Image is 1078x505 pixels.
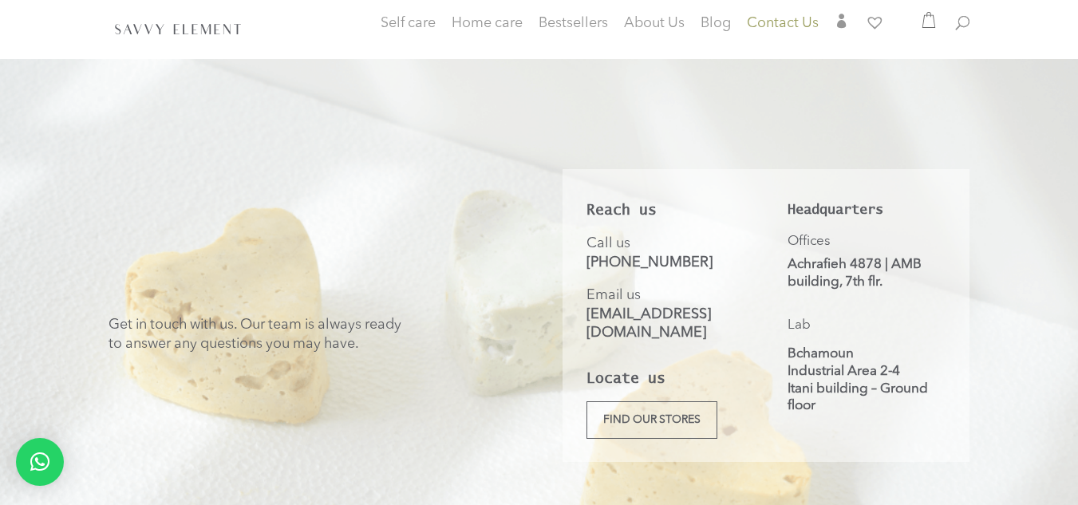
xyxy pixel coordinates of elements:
[701,18,731,34] a: Blog
[539,18,608,34] a: Bestsellers
[539,16,608,30] span: Bestsellers
[586,201,657,218] strong: Reach us
[586,307,711,340] a: [EMAIL_ADDRESS][DOMAIN_NAME]
[788,233,946,251] p: Offices
[788,345,946,414] p: Bchamoun Industrial Area 2-4 Itani building – Ground floor
[586,401,717,439] a: Find our stores
[586,235,745,286] p: Call us
[586,286,745,342] p: Email us
[624,18,685,34] a: About Us
[788,317,946,334] p: Lab
[586,369,665,386] strong: Locate us
[835,14,849,28] span: 
[747,18,819,34] a: Contact Us
[624,16,685,30] span: About Us
[452,18,523,49] a: Home care
[112,20,244,37] img: SavvyElement
[381,16,436,30] span: Self care
[701,16,731,30] span: Blog
[788,201,883,217] strong: Headquarters
[835,14,849,34] a: 
[747,16,819,30] span: Contact Us
[586,255,713,270] a: [PHONE_NUMBER]
[109,316,515,353] p: Get in touch with us. Our team is always ready to answer any questions you may have.
[381,18,436,49] a: Self care
[788,256,946,290] p: Achrafieh 4878 | AMB building, 7th flr.
[452,16,523,30] span: Home care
